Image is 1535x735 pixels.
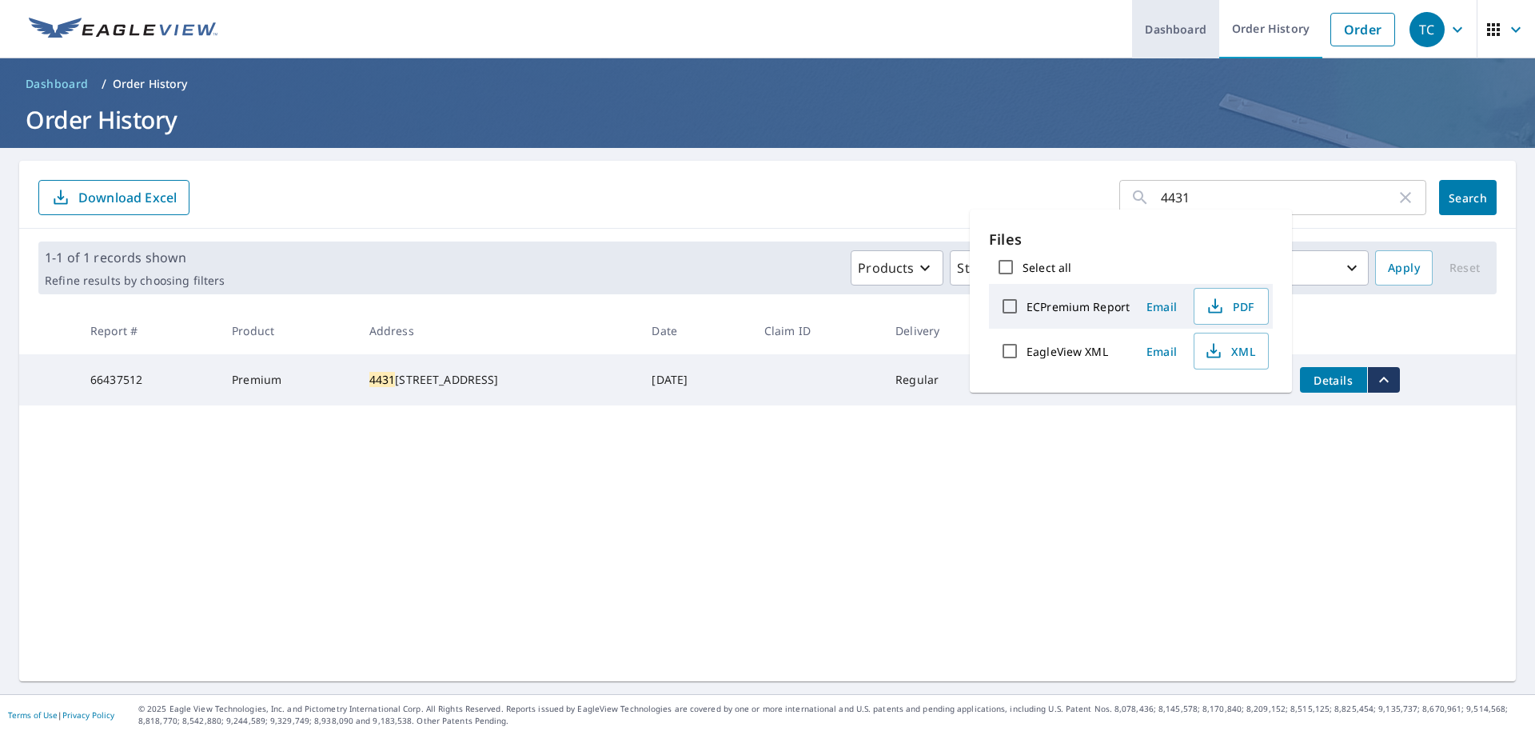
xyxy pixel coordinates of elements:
[950,250,1026,286] button: Status
[883,307,1010,354] th: Delivery
[1204,342,1255,361] span: XML
[1194,333,1269,369] button: XML
[8,709,58,721] a: Terms of Use
[989,229,1273,250] p: Files
[19,103,1516,136] h1: Order History
[78,307,219,354] th: Report #
[8,710,114,720] p: |
[62,709,114,721] a: Privacy Policy
[1027,299,1130,314] label: ECPremium Report
[113,76,188,92] p: Order History
[851,250,943,286] button: Products
[45,274,225,288] p: Refine results by choosing filters
[1310,373,1358,388] span: Details
[102,74,106,94] li: /
[858,258,914,278] p: Products
[19,71,95,97] a: Dashboard
[1367,367,1400,393] button: filesDropdownBtn-66437512
[1136,339,1187,364] button: Email
[357,307,640,354] th: Address
[1194,288,1269,325] button: PDF
[1300,367,1367,393] button: detailsBtn-66437512
[752,307,883,354] th: Claim ID
[78,189,177,206] p: Download Excel
[19,71,1516,97] nav: breadcrumb
[1375,250,1433,286] button: Apply
[957,258,996,278] p: Status
[639,354,751,405] td: [DATE]
[1142,344,1181,359] span: Email
[1388,258,1420,278] span: Apply
[26,76,89,92] span: Dashboard
[219,354,357,405] td: Premium
[1142,299,1181,314] span: Email
[883,354,1010,405] td: Regular
[639,307,751,354] th: Date
[1409,12,1445,47] div: TC
[219,307,357,354] th: Product
[1439,180,1497,215] button: Search
[1452,190,1484,206] span: Search
[369,372,396,387] mark: 4431
[369,372,627,388] div: [STREET_ADDRESS]
[38,180,189,215] button: Download Excel
[1161,175,1396,220] input: Address, Report #, Claim ID, etc.
[78,354,219,405] td: 66437512
[1204,297,1255,316] span: PDF
[1136,294,1187,319] button: Email
[1330,13,1395,46] a: Order
[29,18,217,42] img: EV Logo
[138,703,1527,727] p: © 2025 Eagle View Technologies, Inc. and Pictometry International Corp. All Rights Reserved. Repo...
[1023,260,1071,275] label: Select all
[1027,344,1108,359] label: EagleView XML
[45,248,225,267] p: 1-1 of 1 records shown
